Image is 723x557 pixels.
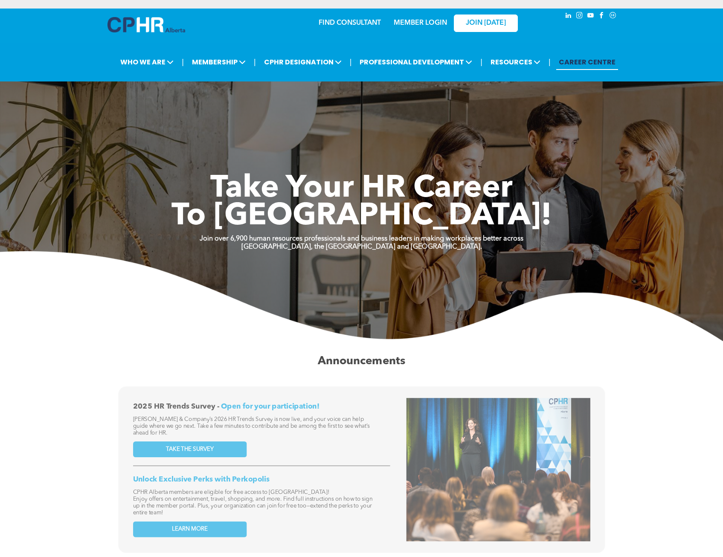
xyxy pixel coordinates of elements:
[241,244,482,250] strong: [GEOGRAPHIC_DATA], the [GEOGRAPHIC_DATA] and [GEOGRAPHIC_DATA].
[171,201,552,232] span: To [GEOGRAPHIC_DATA]!
[200,235,523,242] strong: Join over 6,900 human resources professionals and business leaders in making workplaces better ac...
[319,20,381,26] a: FIND CONSULTANT
[466,19,506,27] span: JOIN [DATE]
[133,496,373,516] span: Enjoy offers on entertainment, travel, shopping, and more. Find full instructions on how to sign ...
[118,54,176,70] span: WHO WE ARE
[575,11,584,22] a: instagram
[189,54,248,70] span: MEMBERSHIP
[586,11,595,22] a: youtube
[210,174,513,204] span: Take Your HR Career
[107,17,185,32] img: A blue and white logo for cp alberta
[133,490,330,495] span: CPHR Alberta members are eligible for free access to [GEOGRAPHIC_DATA]!
[454,15,518,32] a: JOIN [DATE]
[172,526,207,533] span: LEARN MORE
[549,53,551,71] li: |
[488,54,543,70] span: RESOURCES
[394,20,447,26] a: MEMBER LOGIN
[608,11,618,22] a: Social network
[133,442,247,458] a: TAKE THE SURVEY
[480,53,482,71] li: |
[357,54,475,70] span: PROFESSIONAL DEVELOPMENT
[597,11,607,22] a: facebook
[133,403,220,410] span: 2025 HR Trends Survey -
[166,446,213,453] span: TAKE THE SURVEY
[133,522,247,537] a: LEARN MORE
[182,53,184,71] li: |
[564,11,573,22] a: linkedin
[221,403,319,410] span: Open for your participation!
[133,476,270,483] span: Unlock Exclusive Perks with Perkopolis
[350,53,352,71] li: |
[254,53,256,71] li: |
[556,54,618,70] a: CAREER CENTRE
[318,356,405,367] span: Announcements
[261,54,344,70] span: CPHR DESIGNATION
[133,417,370,436] span: [PERSON_NAME] & Company’s 2026 HR Trends Survey is now live, and your voice can help guide where ...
